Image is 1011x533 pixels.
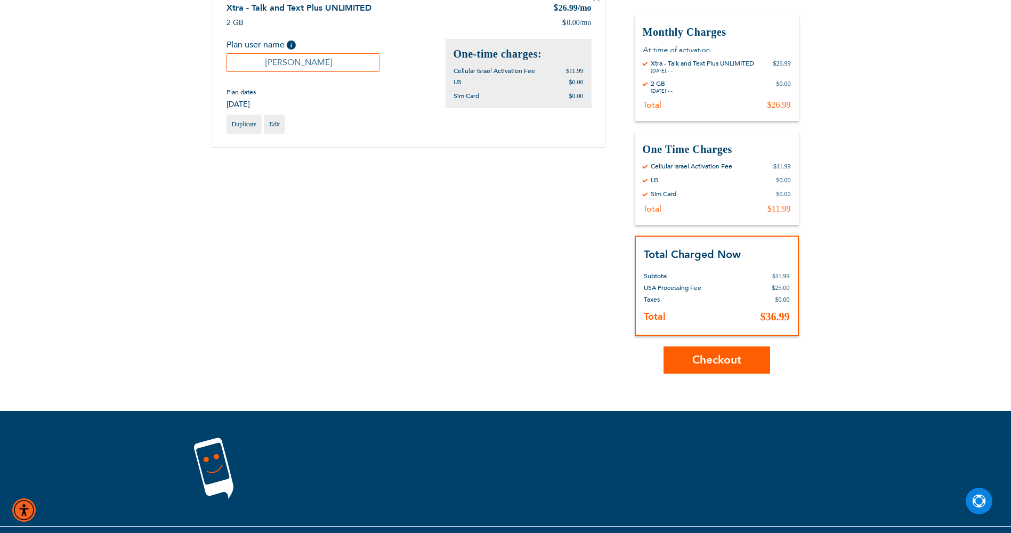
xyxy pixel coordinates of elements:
span: $ [562,18,567,28]
span: $25.00 [772,284,790,292]
div: Accessibility Menu [12,498,36,522]
div: US [651,176,659,184]
div: $11.99 [773,162,791,171]
div: $0.00 [777,176,791,184]
span: Sim Card [454,92,479,100]
span: $ [553,3,559,15]
div: $26.99 [773,59,791,74]
div: $11.99 [767,204,790,214]
div: 26.99 [553,2,592,15]
span: US [454,78,462,86]
strong: Total [644,310,666,324]
div: 0.00 [562,18,591,28]
div: [DATE] - - [651,88,673,94]
div: Xtra - Talk and Text Plus UNLIMITED [651,59,754,68]
a: Xtra - Talk and Text Plus UNLIMITED [227,2,371,14]
span: 2 GB [227,18,244,28]
p: At time of activation [643,45,791,55]
span: $0.00 [569,78,584,86]
a: Edit [264,115,285,134]
span: USA Processing Fee [644,284,701,292]
span: $0.00 [569,92,584,100]
div: Sim Card [651,190,676,198]
span: /mo [578,3,592,12]
div: 2 GB [651,79,673,88]
div: Total [643,204,661,214]
span: Cellular Israel Activation Fee [454,67,535,75]
span: [DATE] [227,99,256,109]
span: $0.00 [775,296,790,303]
span: /mo [580,18,592,28]
span: $11.99 [772,272,790,280]
span: Plan user name [227,39,285,51]
span: Edit [269,120,280,128]
a: Duplicate [227,115,262,134]
span: Plan dates [227,88,256,96]
div: $0.00 [777,79,791,94]
strong: Total Charged Now [644,247,741,262]
div: Total [643,100,661,110]
div: [DATE] - - [651,68,754,74]
span: Checkout [692,352,741,368]
span: Help [287,41,296,50]
h3: One Time Charges [643,142,791,157]
h3: Monthly Charges [643,25,791,39]
span: Duplicate [232,120,257,128]
span: $11.99 [566,67,584,75]
div: Cellular Israel Activation Fee [651,162,732,171]
div: $0.00 [777,190,791,198]
button: Checkout [664,346,770,374]
h2: One-time charges: [454,47,584,61]
span: $36.99 [761,311,790,322]
th: Taxes [644,294,741,305]
div: $26.99 [767,100,791,110]
th: Subtotal [644,262,741,282]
